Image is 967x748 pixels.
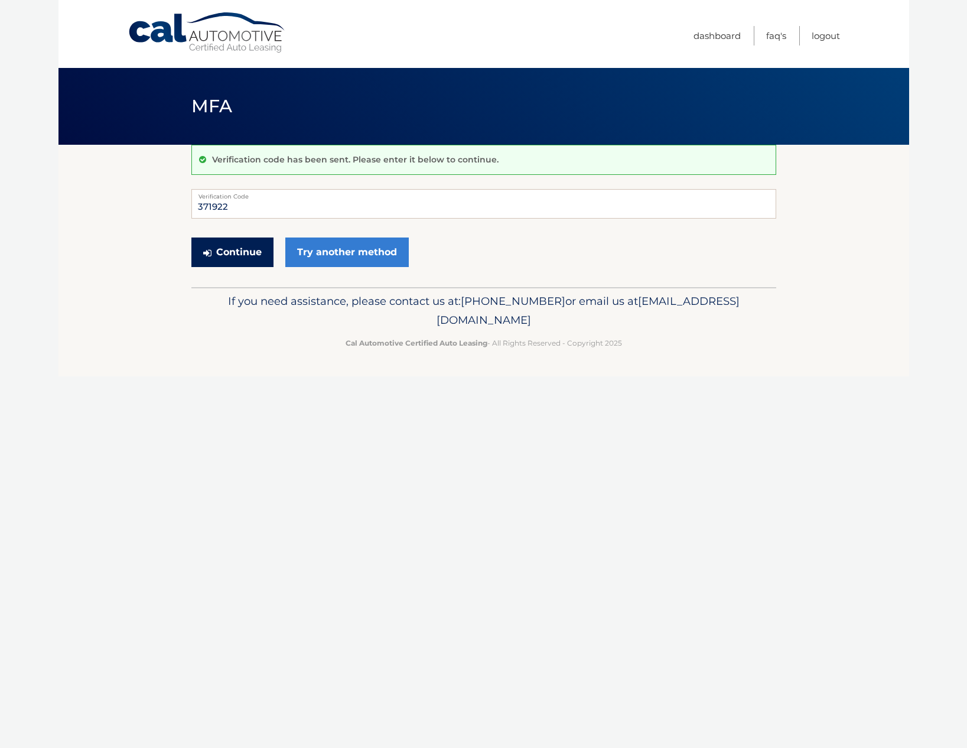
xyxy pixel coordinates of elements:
[212,154,499,165] p: Verification code has been sent. Please enter it below to continue.
[461,294,565,308] span: [PHONE_NUMBER]
[191,95,233,117] span: MFA
[285,238,409,267] a: Try another method
[191,189,776,219] input: Verification Code
[766,26,786,45] a: FAQ's
[191,189,776,199] label: Verification Code
[199,337,769,349] p: - All Rights Reserved - Copyright 2025
[128,12,287,54] a: Cal Automotive
[199,292,769,330] p: If you need assistance, please contact us at: or email us at
[191,238,274,267] button: Continue
[346,339,487,347] strong: Cal Automotive Certified Auto Leasing
[693,26,741,45] a: Dashboard
[437,294,740,327] span: [EMAIL_ADDRESS][DOMAIN_NAME]
[812,26,840,45] a: Logout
